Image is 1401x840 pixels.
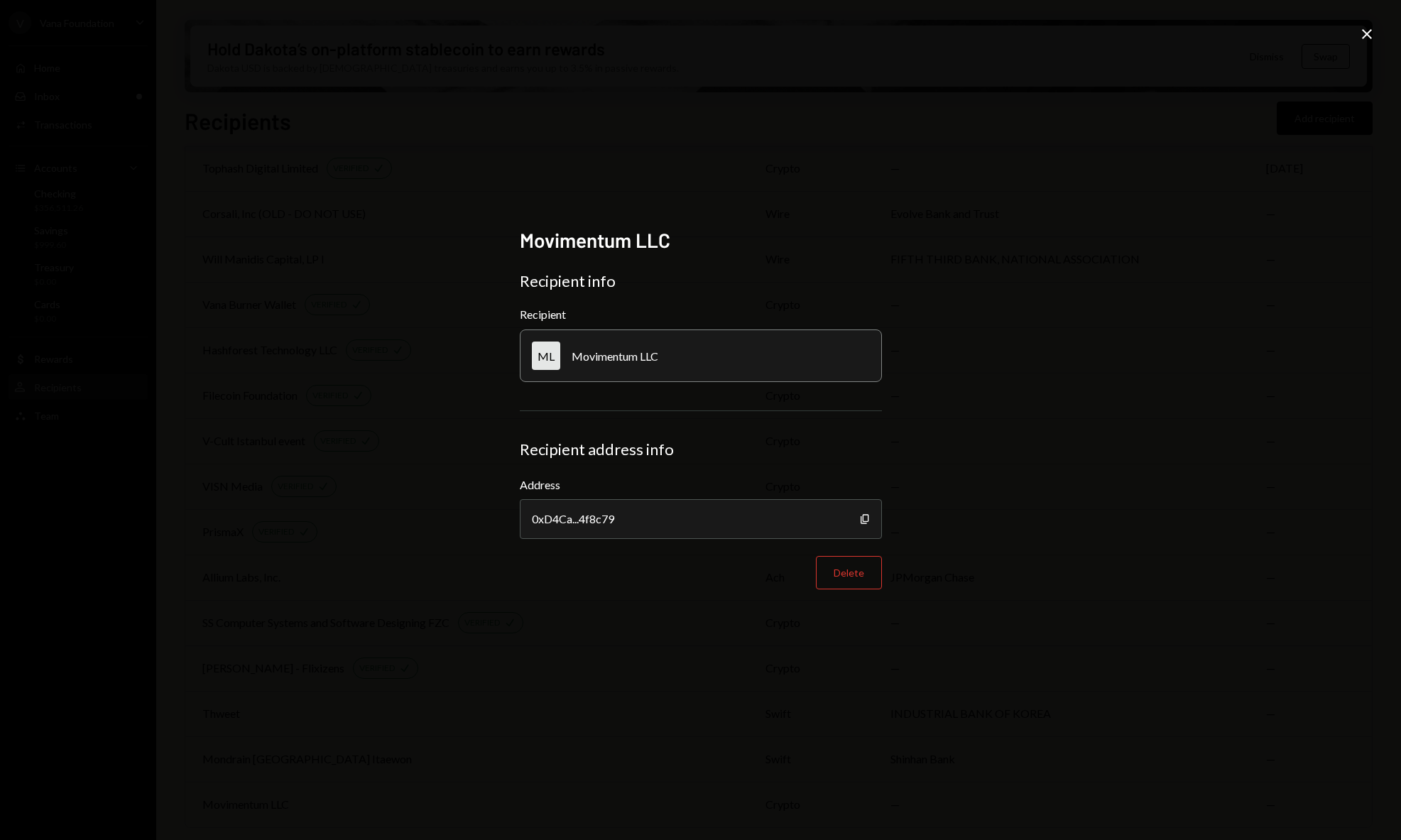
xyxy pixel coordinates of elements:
label: Address [520,476,882,493]
button: Delete [816,556,882,589]
div: 0xD4Ca...4f8c79 [520,499,882,539]
div: Recipient [520,307,882,321]
div: Recipient info [520,271,882,291]
div: Recipient address info [520,440,882,459]
div: Movimentum LLC [572,349,658,363]
h2: Movimentum LLC [520,227,882,254]
div: ML [532,342,560,370]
